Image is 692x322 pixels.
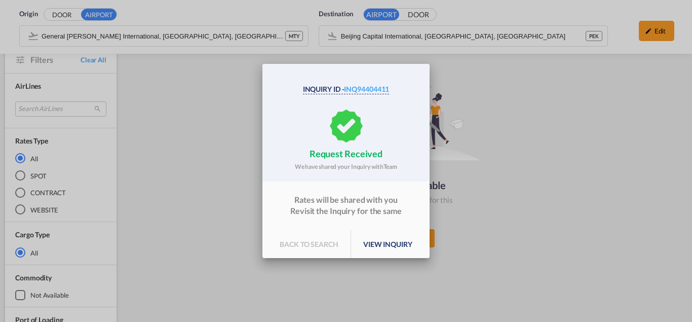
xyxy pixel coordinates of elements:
[344,85,389,93] span: INQ94404411
[383,163,398,170] b: Team
[262,64,430,259] md-dialog: Inquiry Id - ...
[330,110,363,142] md-icon: assets/icons/custom/approved-signal.svg
[295,163,397,171] p: We have shared your Inquiry with
[303,85,344,93] span: Inquiry Id -
[262,194,430,217] div: Rates will be shared with you Revisit the Inquiry for the same
[351,230,425,259] p: view inquiry
[267,230,351,259] p: back to search
[310,148,382,160] p: request received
